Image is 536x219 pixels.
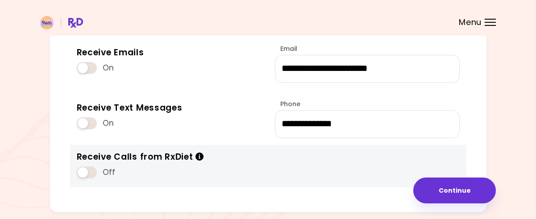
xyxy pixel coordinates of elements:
label: Email [275,44,298,53]
div: Receive Calls from RxDiet [77,152,204,163]
label: Phone [275,99,301,108]
span: Menu [459,18,482,26]
span: On [103,119,114,128]
div: Receive Emails [77,47,144,58]
div: Receive Text Messages [77,103,183,114]
span: On [103,63,114,73]
button: Continue [413,178,496,203]
i: Info [195,152,204,161]
span: Off [103,168,116,177]
img: RxDiet [40,16,83,29]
